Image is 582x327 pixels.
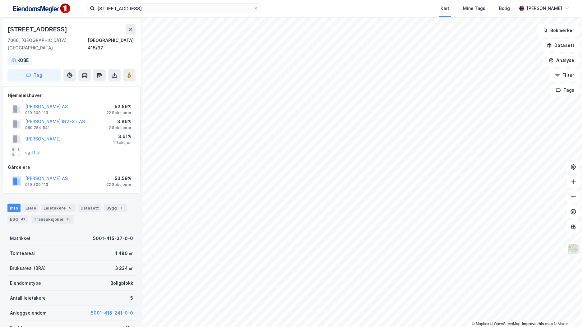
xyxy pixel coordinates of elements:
div: Kontrollprogram for chat [551,297,582,327]
a: OpenStreetMap [490,322,520,326]
div: 22 Seksjoner [107,182,132,187]
div: Bruksareal (BRA) [10,265,46,272]
div: 3 224 ㎡ [115,265,133,272]
button: Filter [550,69,580,81]
div: Tomteareal [10,250,35,257]
div: Gårdeiere [8,163,135,171]
div: 919 309 113 [25,110,48,115]
div: 3.86% [109,118,132,125]
div: Info [7,204,21,212]
div: 5 [130,294,133,302]
div: Eiendomstype [10,279,41,287]
div: Eiere [23,204,39,212]
div: Hjemmelshaver [8,92,135,99]
button: Analyse [543,54,580,67]
div: ESG [7,215,29,223]
button: Tags [551,84,580,96]
div: Matrikkel [10,235,30,242]
button: Bokmerker [538,24,580,37]
img: Z [567,243,579,255]
div: KOBE [17,57,29,64]
img: F4PB6Px+NJ5v8B7XTbfpPpyloAAAAASUVORK5CYII= [10,2,72,16]
div: Transaksjoner [31,215,74,223]
div: 1 486 ㎡ [115,250,133,257]
iframe: Chat Widget [551,297,582,327]
a: Improve this map [522,322,553,326]
a: Mapbox [472,322,489,326]
div: 28 [65,216,72,222]
button: 5001-415-241-0-0 [91,309,133,317]
div: Datasett [78,204,101,212]
div: 2 Seksjoner [109,125,132,130]
div: 1 Seksjon [113,140,132,145]
div: 1 [118,205,124,211]
div: 919 309 113 [25,182,48,187]
div: Anleggseiendom [10,309,47,317]
div: Mine Tags [463,5,485,12]
button: Datasett [542,39,580,52]
div: Leietakere [41,204,76,212]
div: 7066, [GEOGRAPHIC_DATA], [GEOGRAPHIC_DATA] [7,37,88,52]
div: Kart [441,5,449,12]
div: 53.59% [107,175,132,182]
div: [PERSON_NAME] [527,5,562,12]
div: [STREET_ADDRESS] [7,24,68,34]
button: Tag [7,69,61,81]
div: 5001-415-37-0-0 [93,235,133,242]
div: Bygg [104,204,127,212]
div: Bolig [499,5,510,12]
div: Antall leietakere [10,294,46,302]
div: 3.61% [113,133,132,140]
div: 989 284 541 [25,125,50,130]
div: 22 Seksjoner [107,110,132,115]
div: 5 [67,205,73,211]
input: Søk på adresse, matrikkel, gårdeiere, leietakere eller personer [95,4,253,13]
div: 41 [20,216,26,222]
div: [GEOGRAPHIC_DATA], 415/37 [88,37,136,52]
div: 53.59% [107,103,132,110]
div: Boligblokk [110,279,133,287]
